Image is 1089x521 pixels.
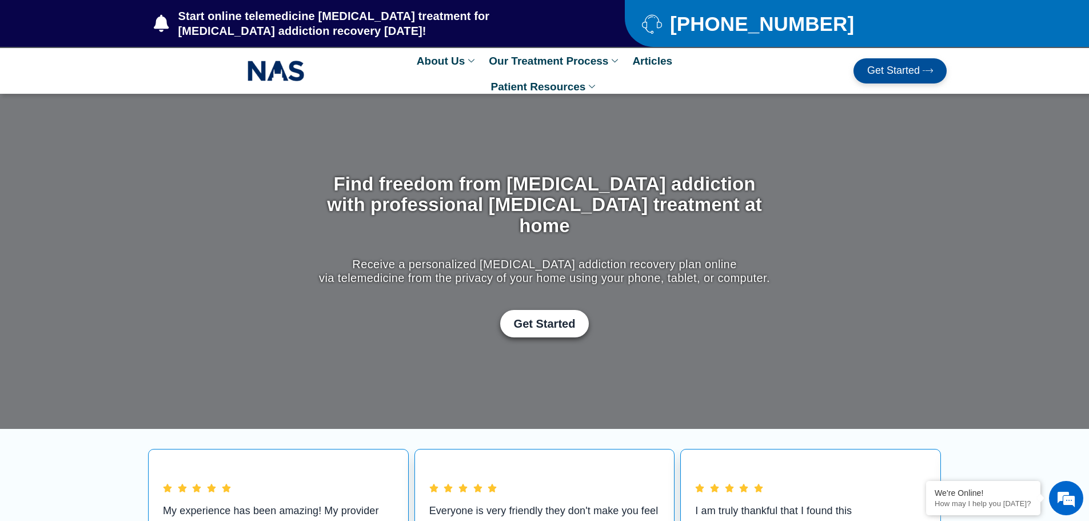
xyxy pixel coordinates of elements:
span: [PHONE_NUMBER] [667,17,854,31]
a: [PHONE_NUMBER] [642,14,918,34]
a: Patient Resources [485,74,604,100]
a: Get Started [500,310,589,337]
img: NAS_email_signature-removebg-preview.png [248,58,305,84]
div: We're Online! [935,488,1032,498]
span: Start online telemedicine [MEDICAL_DATA] treatment for [MEDICAL_DATA] addiction recovery [DATE]! [175,9,580,38]
div: Get Started with Suboxone Treatment by filling-out this new patient packet form [316,310,773,337]
textarea: Type your message and hit 'Enter' [6,312,218,352]
div: Navigation go back [13,59,30,76]
a: Articles [627,48,678,74]
a: Start online telemedicine [MEDICAL_DATA] treatment for [MEDICAL_DATA] addiction recovery [DATE]! [154,9,579,38]
a: Our Treatment Process [483,48,627,74]
div: Minimize live chat window [188,6,215,33]
a: About Us [411,48,483,74]
h1: Find freedom from [MEDICAL_DATA] addiction with professional [MEDICAL_DATA] treatment at home [316,174,773,236]
div: Chat with us now [77,60,209,75]
span: Get Started [514,317,576,331]
span: We're online! [66,144,158,260]
a: Get Started [853,58,947,83]
span: Get Started [867,65,920,77]
p: How may I help you today? [935,499,1032,508]
p: Receive a personalized [MEDICAL_DATA] addiction recovery plan online via telemedicine from the pr... [316,257,773,285]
